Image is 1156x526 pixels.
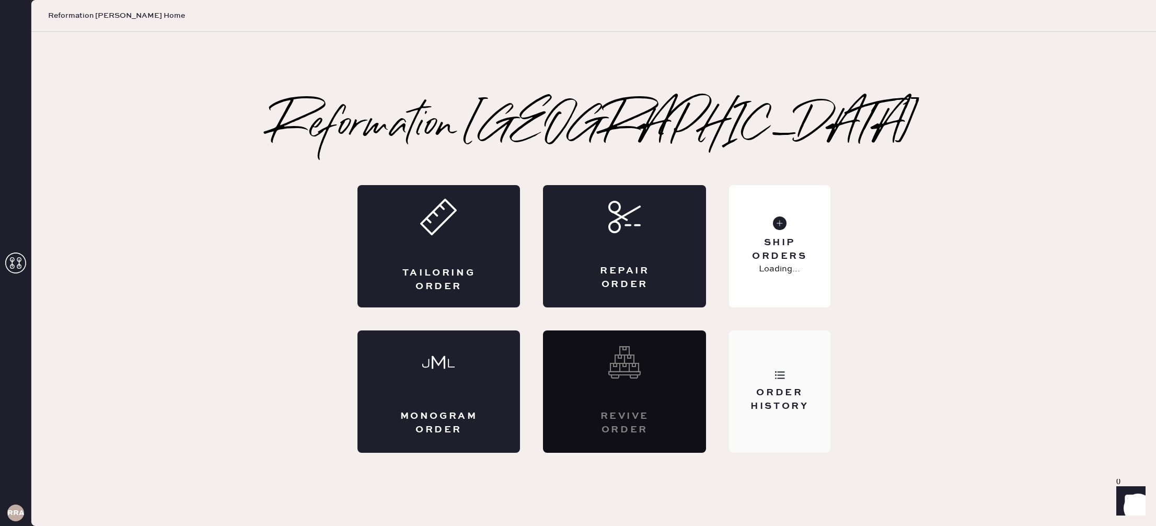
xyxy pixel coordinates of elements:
div: Interested? Contact us at care@hemster.co [543,330,706,453]
iframe: Front Chat [1106,479,1151,524]
div: Monogram Order [399,410,479,436]
p: Loading... [759,263,800,276]
h2: Reformation [GEOGRAPHIC_DATA] [271,106,917,147]
h3: RRA [7,509,24,517]
div: Repair Order [585,265,664,291]
div: Order History [737,386,822,413]
div: Revive order [585,410,664,436]
div: Ship Orders [737,236,822,262]
span: Reformation [PERSON_NAME] Home [48,10,185,21]
div: Tailoring Order [399,267,479,293]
